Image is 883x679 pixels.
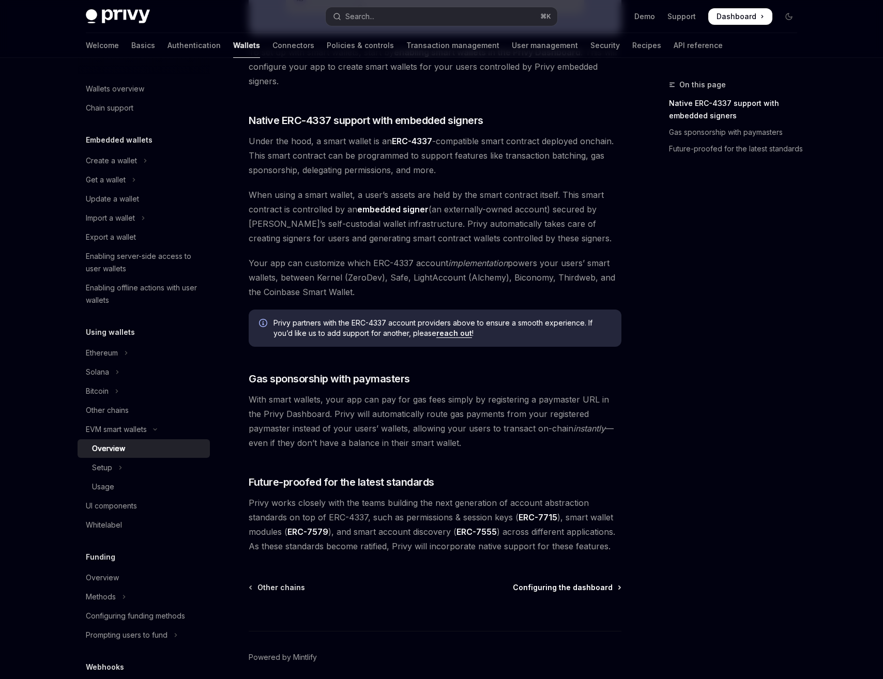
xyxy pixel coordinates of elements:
[78,228,210,246] a: Export a wallet
[78,516,210,534] a: Whitelabel
[273,318,611,338] span: Privy partners with the ERC-4337 account providers above to ensure a smooth experience. If you’d ...
[78,279,210,310] a: Enabling offline actions with user wallets
[78,568,210,587] a: Overview
[634,11,655,22] a: Demo
[249,392,621,450] span: With smart wallets, your app can pay for gas fees simply by registering a paymaster URL in the Pr...
[78,209,210,227] button: Toggle Import a wallet section
[448,258,508,268] em: implementation
[667,11,696,22] a: Support
[456,527,497,537] a: ERC-7555
[86,83,144,95] div: Wallets overview
[287,527,328,537] a: ERC-7579
[86,33,119,58] a: Welcome
[249,372,410,386] span: Gas sponsorship with paymasters
[249,45,621,88] span: To set up with smart wallets, start by . This will configure your app to create smart wallets for...
[679,79,726,91] span: On this page
[357,204,429,214] strong: embedded signer
[272,33,314,58] a: Connectors
[86,629,168,641] div: Prompting users to fund
[92,481,114,493] div: Usage
[86,134,153,146] h5: Embedded wallets
[86,366,109,378] div: Solana
[168,33,221,58] a: Authentication
[249,188,621,245] span: When using a smart wallet, a user’s assets are held by the smart contract itself. This smart cont...
[78,363,210,381] button: Toggle Solana section
[257,582,305,593] span: Other chains
[78,80,210,98] a: Wallets overview
[86,282,204,306] div: Enabling offline actions with user wallets
[86,423,147,436] div: EVM smart wallets
[249,113,483,128] span: Native ERC-4337 support with embedded signers
[674,33,723,58] a: API reference
[86,155,137,167] div: Create a wallet
[86,500,137,512] div: UI components
[78,477,210,496] a: Usage
[78,190,210,208] a: Update a wallet
[326,7,557,26] button: Open search
[406,33,499,58] a: Transaction management
[86,347,118,359] div: Ethereum
[86,231,136,243] div: Export a wallet
[92,442,125,455] div: Overview
[86,591,116,603] div: Methods
[78,497,210,515] a: UI components
[78,420,210,439] button: Toggle EVM smart wallets section
[233,33,260,58] a: Wallets
[86,250,204,275] div: Enabling server-side access to user wallets
[436,329,472,338] a: reach out
[86,661,124,673] h5: Webhooks
[78,344,210,362] button: Toggle Ethereum section
[573,423,605,434] em: instantly
[632,33,661,58] a: Recipes
[708,8,772,25] a: Dashboard
[92,461,112,474] div: Setup
[590,33,620,58] a: Security
[781,8,797,25] button: Toggle dark mode
[259,319,269,329] svg: Info
[327,33,394,58] a: Policies & controls
[86,174,126,186] div: Get a wallet
[78,588,210,606] button: Toggle Methods section
[78,151,210,170] button: Toggle Create a wallet section
[78,401,210,420] a: Other chains
[78,247,210,278] a: Enabling server-side access to user wallets
[86,193,139,205] div: Update a wallet
[249,134,621,177] span: Under the hood, a smart wallet is an -compatible smart contract deployed onchain. This smart cont...
[249,652,317,662] a: Powered by Mintlify
[345,10,374,23] div: Search...
[669,141,805,157] a: Future-proofed for the latest standards
[78,458,210,477] button: Toggle Setup section
[78,626,210,644] button: Toggle Prompting users to fund section
[86,610,185,622] div: Configuring funding methods
[512,33,578,58] a: User management
[249,475,434,489] span: Future-proofed for the latest standards
[78,99,210,117] a: Chain support
[86,385,109,397] div: Bitcoin
[540,12,551,21] span: ⌘ K
[669,95,805,124] a: Native ERC-4337 support with embedded signers
[86,102,133,114] div: Chain support
[669,124,805,141] a: Gas sponsorship with paymasters
[717,11,756,22] span: Dashboard
[513,582,620,593] a: Configuring the dashboard
[249,496,621,553] span: Privy works closely with the teams building the next generation of account abstraction standards ...
[86,551,115,563] h5: Funding
[86,326,135,338] h5: Using wallets
[86,212,135,224] div: Import a wallet
[86,404,129,416] div: Other chains
[131,33,155,58] a: Basics
[78,607,210,625] a: Configuring funding methods
[86,572,119,584] div: Overview
[78,382,210,400] button: Toggle Bitcoin section
[78,439,210,458] a: Overview
[513,582,613,593] span: Configuring the dashboard
[86,519,122,531] div: Whitelabel
[392,136,432,147] a: ERC-4337
[249,256,621,299] span: Your app can customize which ERC-4337 account powers your users’ smart wallets, between Kernel (Z...
[250,582,305,593] a: Other chains
[86,9,150,24] img: dark logo
[78,171,210,189] button: Toggle Get a wallet section
[519,512,557,523] a: ERC-7715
